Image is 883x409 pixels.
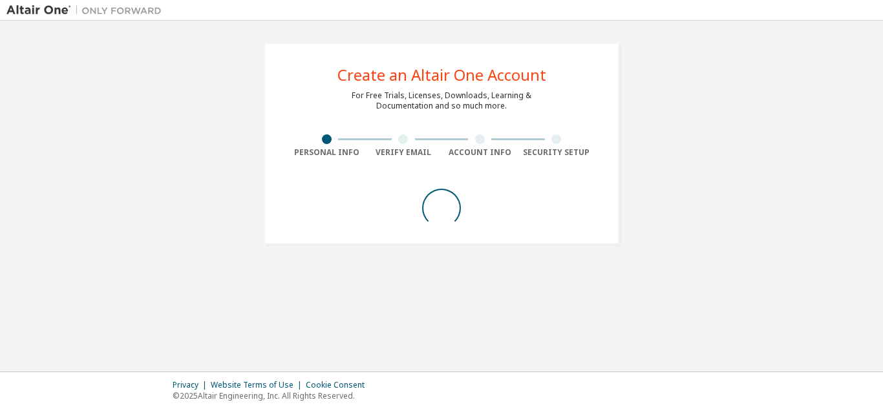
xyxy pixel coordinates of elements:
[352,90,531,111] div: For Free Trials, Licenses, Downloads, Learning & Documentation and so much more.
[6,4,168,17] img: Altair One
[173,380,211,390] div: Privacy
[306,380,372,390] div: Cookie Consent
[211,380,306,390] div: Website Terms of Use
[441,147,518,158] div: Account Info
[173,390,372,401] p: © 2025 Altair Engineering, Inc. All Rights Reserved.
[337,67,546,83] div: Create an Altair One Account
[365,147,442,158] div: Verify Email
[518,147,595,158] div: Security Setup
[288,147,365,158] div: Personal Info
